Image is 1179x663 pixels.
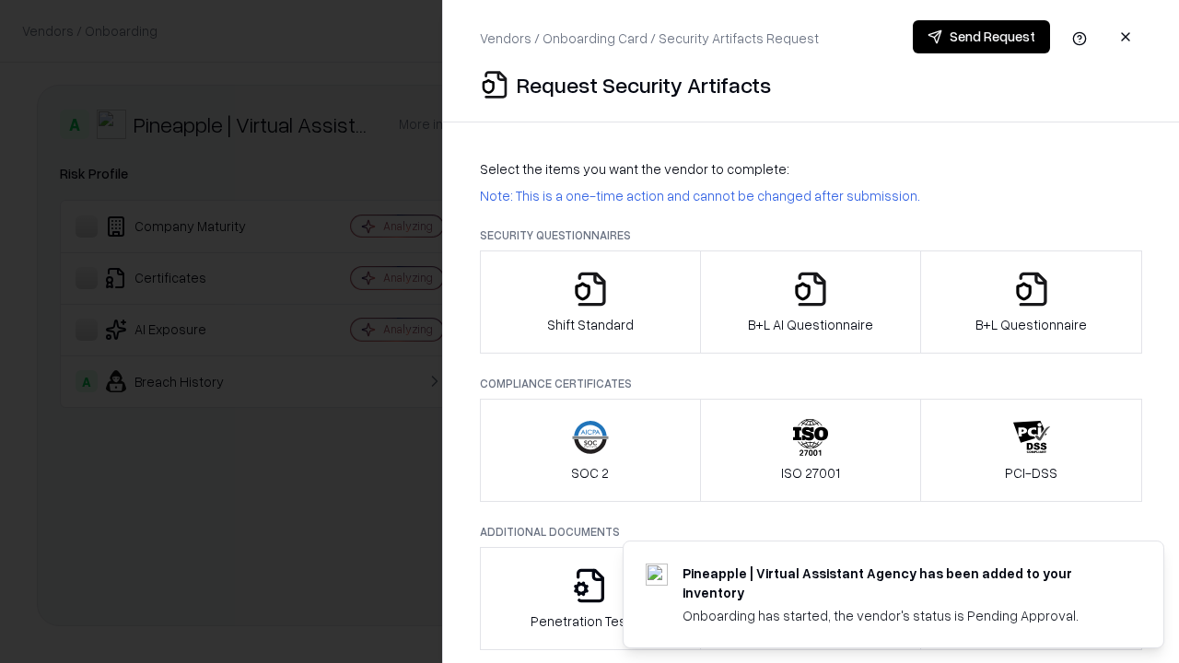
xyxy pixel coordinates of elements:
[517,70,771,99] p: Request Security Artifacts
[480,547,701,650] button: Penetration Testing
[480,376,1142,391] p: Compliance Certificates
[975,315,1087,334] p: B+L Questionnaire
[781,463,840,483] p: ISO 27001
[683,564,1119,602] div: Pineapple | Virtual Assistant Agency has been added to your inventory
[920,250,1142,354] button: B+L Questionnaire
[700,399,922,502] button: ISO 27001
[480,186,1142,205] p: Note: This is a one-time action and cannot be changed after submission.
[480,159,1142,179] p: Select the items you want the vendor to complete:
[480,399,701,502] button: SOC 2
[547,315,634,334] p: Shift Standard
[480,227,1142,243] p: Security Questionnaires
[480,524,1142,540] p: Additional Documents
[683,606,1119,625] div: Onboarding has started, the vendor's status is Pending Approval.
[571,463,609,483] p: SOC 2
[748,315,873,334] p: B+L AI Questionnaire
[480,250,701,354] button: Shift Standard
[646,564,668,586] img: trypineapple.com
[480,29,819,48] p: Vendors / Onboarding Card / Security Artifacts Request
[920,399,1142,502] button: PCI-DSS
[913,20,1050,53] button: Send Request
[700,250,922,354] button: B+L AI Questionnaire
[1005,463,1057,483] p: PCI-DSS
[531,611,649,631] p: Penetration Testing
